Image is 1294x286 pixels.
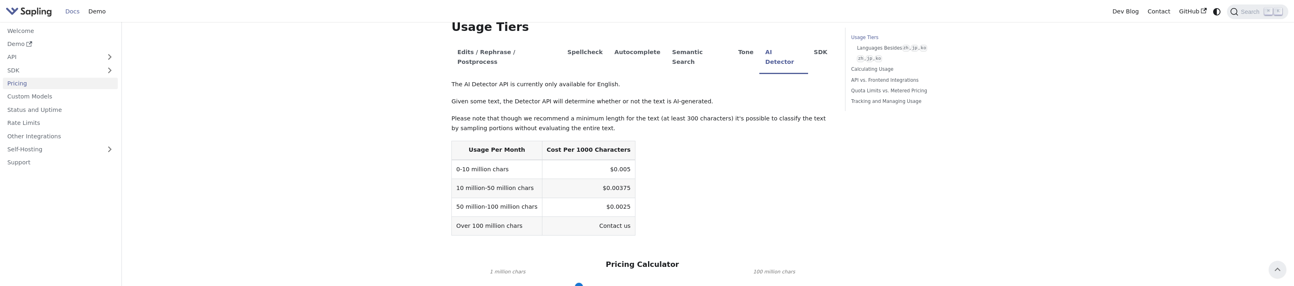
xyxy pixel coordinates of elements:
[609,42,666,74] li: Autocomplete
[490,268,525,276] span: 1 million chars
[452,160,542,179] td: 0-10 million chars
[452,216,542,235] td: Over 100 million chars
[851,65,961,73] a: Calculating Usage
[452,198,542,216] td: 50 million-100 million chars
[3,64,102,76] a: SDK
[542,179,635,198] td: $0.00375
[808,42,833,74] li: SDK
[3,25,118,37] a: Welcome
[857,44,958,52] a: Languages Besideszh,jp,ko
[542,216,635,235] td: Contact us
[1274,8,1282,15] kbd: K
[875,55,882,62] code: ko
[911,45,918,52] code: jp
[451,114,833,133] p: Please note that though we recommend a minimum length for the text (at least 300 characters) it's...
[3,78,118,90] a: Pricing
[1175,5,1211,18] a: GitHub
[866,55,873,62] code: jp
[857,55,958,63] a: zh,jp,ko
[1108,5,1143,18] a: Dev Blog
[6,6,55,17] a: Sapling.ai
[451,80,833,90] p: The AI Detector API is currently only available for English.
[1227,4,1288,19] button: Search (Command+K)
[451,42,561,74] li: Edits / Rephrase / Postprocess
[920,45,927,52] code: ko
[3,117,118,129] a: Rate Limits
[1269,261,1286,278] button: Scroll back to top
[1264,8,1272,15] kbd: ⌘
[102,51,118,63] button: Expand sidebar category 'API'
[3,104,118,116] a: Status and Uptime
[3,157,118,168] a: Support
[3,51,102,63] a: API
[542,141,635,160] th: Cost Per 1000 Characters
[606,260,679,269] h3: Pricing Calculator
[666,42,733,74] li: Semantic Search
[857,55,864,62] code: zh
[733,42,760,74] li: Tone
[451,20,833,35] h2: Usage Tiers
[851,87,961,95] a: Quota Limits vs. Metered Pricing
[6,6,52,17] img: Sapling.ai
[542,160,635,179] td: $0.005
[851,76,961,84] a: API vs. Frontend Integrations
[902,45,910,52] code: zh
[542,198,635,216] td: $0.0025
[102,64,118,76] button: Expand sidebar category 'SDK'
[1143,5,1175,18] a: Contact
[3,38,118,50] a: Demo
[1238,9,1264,15] span: Search
[851,98,961,105] a: Tracking and Managing Usage
[61,5,84,18] a: Docs
[851,34,961,41] a: Usage Tiers
[3,91,118,103] a: Custom Models
[753,268,795,276] span: 100 million chars
[3,130,118,142] a: Other Integrations
[1211,6,1223,17] button: Switch between dark and light mode (currently system mode)
[3,144,118,155] a: Self-Hosting
[84,5,110,18] a: Demo
[452,179,542,198] td: 10 million-50 million chars
[561,42,609,74] li: Spellcheck
[759,42,808,74] li: AI Detector
[452,141,542,160] th: Usage Per Month
[451,97,833,107] p: Given some text, the Detector API will determine whether or not the text is AI-generated.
